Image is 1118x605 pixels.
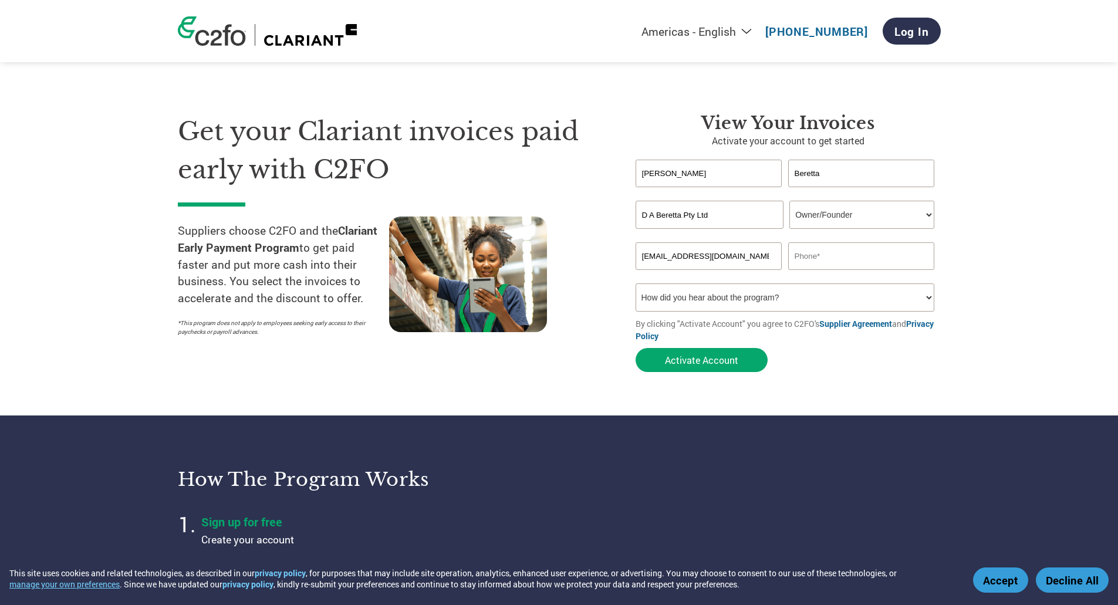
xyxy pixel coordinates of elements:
div: Invalid company name or company name is too long [636,230,935,238]
a: [PHONE_NUMBER] [765,24,868,39]
p: Suppliers choose C2FO and the to get paid faster and put more cash into their business. You selec... [178,222,389,307]
div: Inavlid Phone Number [788,271,935,279]
img: Clariant [264,24,357,46]
h4: Sign up for free [201,514,495,529]
div: This site uses cookies and related technologies, as described in our , for purposes that may incl... [9,567,956,590]
input: First Name* [636,160,782,187]
h1: Get your Clariant invoices paid early with C2FO [178,113,600,188]
div: Invalid first name or first name is too long [636,188,782,196]
input: Invalid Email format [636,242,782,270]
button: Decline All [1036,567,1109,593]
p: Create your account [201,532,495,547]
div: Inavlid Email Address [636,271,782,279]
img: supply chain worker [389,217,547,332]
p: By clicking "Activate Account" you agree to C2FO's and [636,317,941,342]
h3: View Your Invoices [636,113,941,134]
img: c2fo logo [178,16,246,46]
p: *This program does not apply to employees seeking early access to their paychecks or payroll adva... [178,319,377,336]
a: Log In [883,18,941,45]
a: Privacy Policy [636,318,934,342]
h3: How the program works [178,468,545,491]
button: manage your own preferences [9,579,120,590]
div: Invalid last name or last name is too long [788,188,935,196]
p: Activate your account to get started [636,134,941,148]
button: Activate Account [636,348,768,372]
a: privacy policy [222,579,273,590]
a: Supplier Agreement [819,318,892,329]
strong: Clariant Early Payment Program [178,223,377,255]
input: Your company name* [636,201,783,229]
button: Accept [973,567,1028,593]
input: Last Name* [788,160,935,187]
select: Title/Role [789,201,934,229]
a: privacy policy [255,567,306,579]
input: Phone* [788,242,935,270]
